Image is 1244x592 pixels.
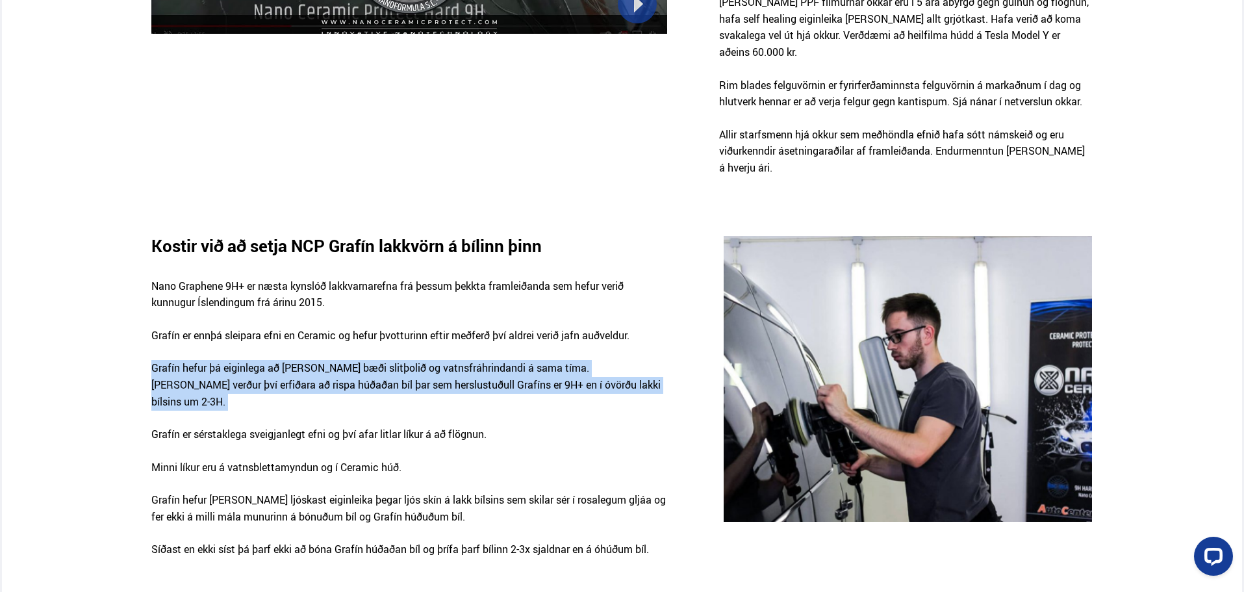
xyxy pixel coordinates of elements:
[1184,532,1238,586] iframe: LiveChat chat widget
[724,236,1093,522] img: t2aSzQuknnt4eSqf.png
[151,492,666,541] p: Grafín hefur [PERSON_NAME] ljóskast eiginleika þegar ljós skín á lakk bílsins sem skilar sér í ro...
[151,328,666,361] p: Grafín er ennþá sleipara efni en Ceramic og hefur þvotturinn eftir meðferð því aldrei verið jafn ...
[719,127,1093,193] p: Allir starfsmenn hjá okkur sem meðhöndla efnið hafa sótt námskeið og eru viðurkenndir ásetningara...
[151,360,666,426] p: Grafín hefur þá eiginlega að [PERSON_NAME] bæði slitþolið og vatnsfráhrindandi á sama tíma. [PERS...
[151,236,564,255] h3: Kostir við að setja NCP Grafín lakkvörn á bílinn þinn
[151,426,666,459] p: Grafín er sérstaklega sveigjanlegt efni og því afar litlar líkur á að flögnun.
[151,541,666,574] p: Síðast en ekki síst þá þarf ekki að bóna Grafín húðaðan bíl og þrífa þarf bílinn 2-3x sjaldnar en...
[719,77,1093,127] p: Rim blades felguvörnin er fyrirferðaminnsta felguvörnin á markaðnum í dag og hlutverk hennar er a...
[151,459,666,493] p: Minni líkur eru á vatnsblettamyndun og í Ceramic húð.
[151,278,666,328] p: Nano Graphene 9H+ er næsta kynslóð lakkvarnarefna frá þessum þekkta framleiðanda sem hefur verið ...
